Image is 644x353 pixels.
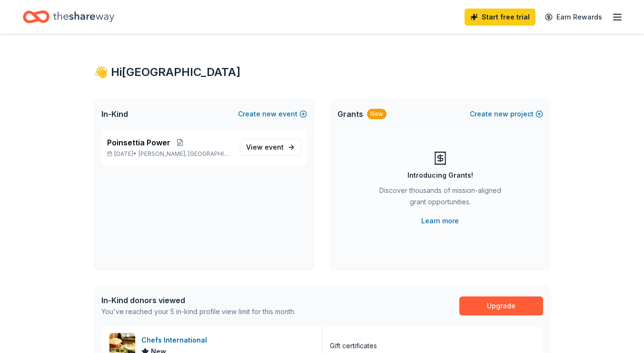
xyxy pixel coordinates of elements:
a: View event [240,139,301,156]
span: [PERSON_NAME], [GEOGRAPHIC_DATA] [139,150,232,158]
span: In-Kind [101,108,128,120]
p: [DATE] • [107,150,232,158]
span: Poinsettia Power [107,137,170,148]
a: Home [23,6,114,28]
button: Createnewevent [238,108,307,120]
a: Learn more [421,215,459,227]
a: Earn Rewards [539,9,608,26]
div: Introducing Grants! [407,170,473,181]
div: Chefs International [141,334,211,346]
div: In-Kind donors viewed [101,295,296,306]
span: View [246,142,284,153]
span: Grants [337,108,363,120]
button: Createnewproject [470,108,543,120]
span: new [494,108,508,120]
div: You've reached your 5 in-kind profile view limit for this month. [101,306,296,317]
a: Upgrade [459,296,543,315]
div: 👋 Hi [GEOGRAPHIC_DATA] [94,65,551,80]
div: Gift certificates [330,340,377,352]
span: event [265,143,284,151]
div: Discover thousands of mission-aligned grant opportunities. [376,185,505,211]
span: new [262,108,277,120]
a: Start free trial [465,9,535,26]
div: New [367,109,386,119]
